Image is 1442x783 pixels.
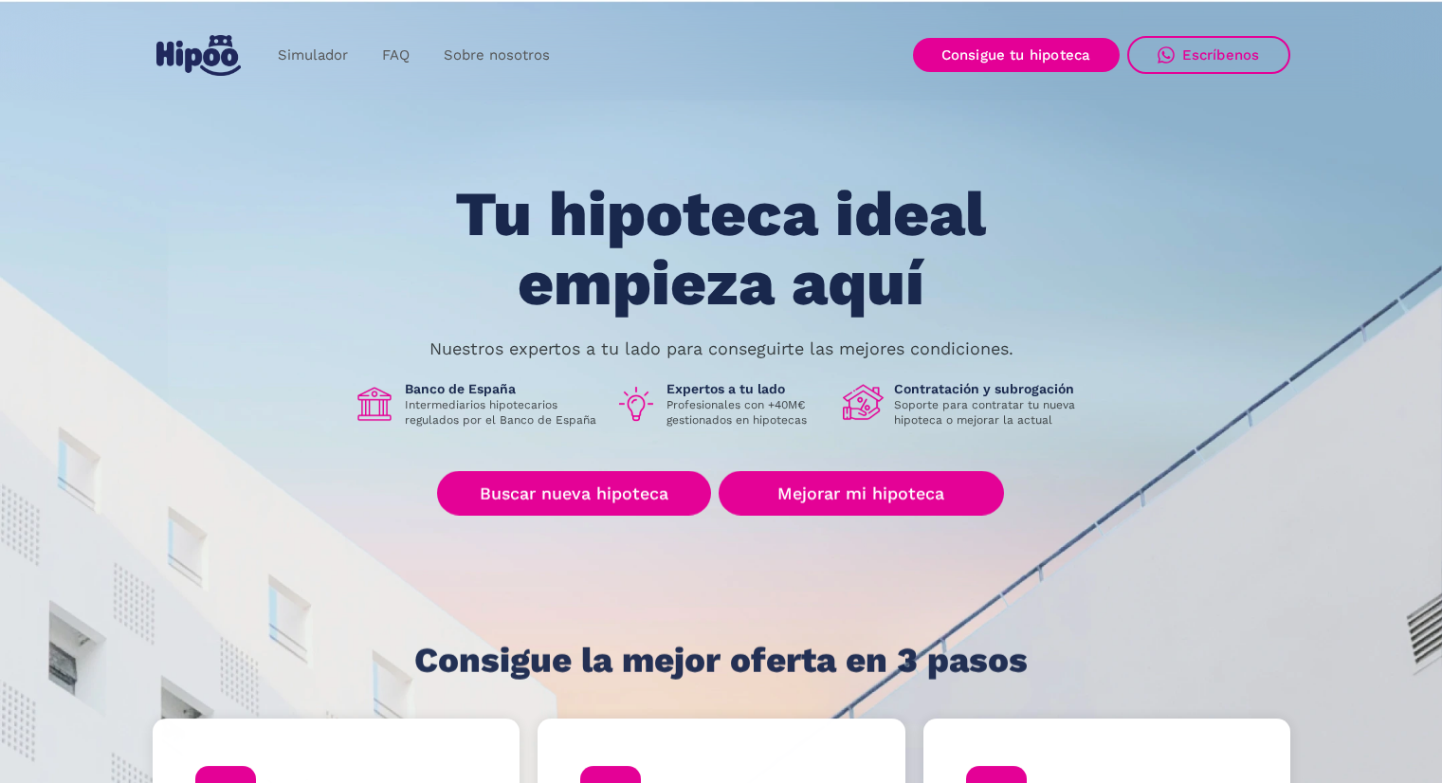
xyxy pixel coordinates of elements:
[405,380,600,397] h1: Banco de España
[913,38,1120,72] a: Consigue tu hipoteca
[1182,46,1260,64] div: Escríbenos
[666,397,828,428] p: Profesionales con +40M€ gestionados en hipotecas
[365,37,427,74] a: FAQ
[153,27,246,83] a: home
[437,471,711,516] a: Buscar nueva hipoteca
[666,380,828,397] h1: Expertos a tu lado
[894,380,1089,397] h1: Contratación y subrogación
[427,37,567,74] a: Sobre nosotros
[894,397,1089,428] p: Soporte para contratar tu nueva hipoteca o mejorar la actual
[414,642,1028,680] h1: Consigue la mejor oferta en 3 pasos
[1127,36,1290,74] a: Escríbenos
[429,341,1013,356] p: Nuestros expertos a tu lado para conseguirte las mejores condiciones.
[719,471,1004,516] a: Mejorar mi hipoteca
[405,397,600,428] p: Intermediarios hipotecarios regulados por el Banco de España
[261,37,365,74] a: Simulador
[361,180,1080,318] h1: Tu hipoteca ideal empieza aquí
